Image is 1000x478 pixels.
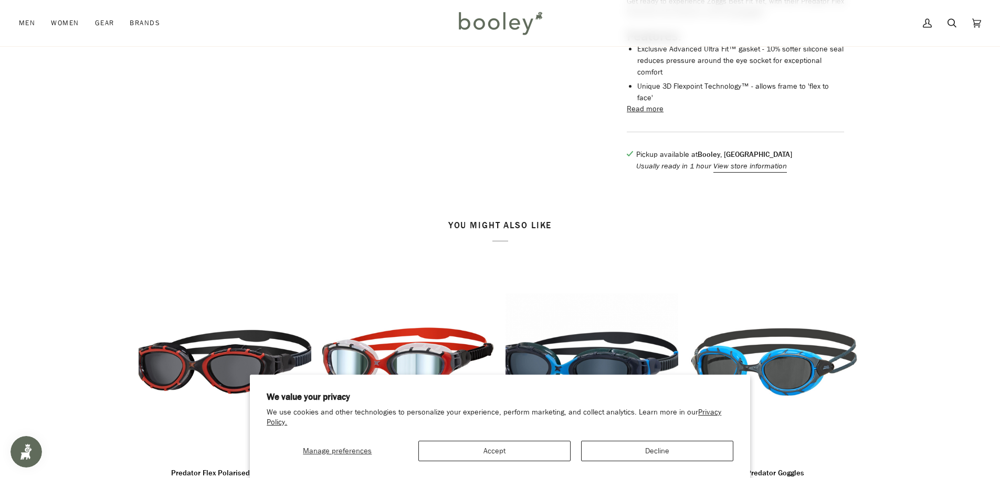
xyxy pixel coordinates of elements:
[454,8,546,38] img: Booley
[689,267,862,459] img: Zoggs Predator Goggles Smoke - Booley Galway
[139,267,312,459] product-grid-item-variant: Small / Clear / Red / Smoke Polarised Lens
[689,267,862,459] product-grid-item-variant: Small / Blue / Black / Tinted Smoke Lens
[139,267,312,459] img: Zoggs Predator Flex Polarized Goggles - Booley Galway
[267,408,733,428] p: We use cookies and other technologies to personalize your experience, perform marketing, and coll...
[637,81,844,103] li: Unique 3D Flexpoint Technology™ - allows frame to 'flex to face'
[267,391,733,403] h2: We value your privacy
[19,18,35,28] span: Men
[418,441,571,461] button: Accept
[303,446,372,456] span: Manage preferences
[627,103,664,115] button: Read more
[267,441,408,461] button: Manage preferences
[139,220,862,242] h2: You might also like
[130,18,160,28] span: Brands
[322,267,495,459] a: Predator Flex Titanium Goggles
[506,267,679,459] a: Predator Flex Goggles
[713,161,787,172] button: View store information
[10,436,42,468] iframe: Button to open loyalty program pop-up
[267,407,721,427] a: Privacy Policy.
[637,44,844,78] li: Exclusive Advanced Ultra Fit™ gasket - 10% softer silicone seal reduces pressure around the eye s...
[506,267,679,459] product-grid-item-variant: Small / Grey / Blue / Tinted Smoke Lens
[636,149,792,161] p: Pickup available at
[698,150,792,160] strong: Booley, [GEOGRAPHIC_DATA]
[51,18,79,28] span: Women
[506,267,679,459] img: Predator Flex Grey / Blue / Smoke - booley Galway
[139,267,312,459] a: Predator Flex Polarised Goggles
[581,441,733,461] button: Decline
[322,267,495,459] img: Zoggs Predator Flex Titanium Goggles Clear / Red / Mirror Smoke - Booley Galway
[636,161,792,172] p: Usually ready in 1 hour
[689,267,862,459] a: Predator Goggles
[322,267,495,459] product-grid-item-variant: Small / Clear / Red / Mirror Smoke
[95,18,114,28] span: Gear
